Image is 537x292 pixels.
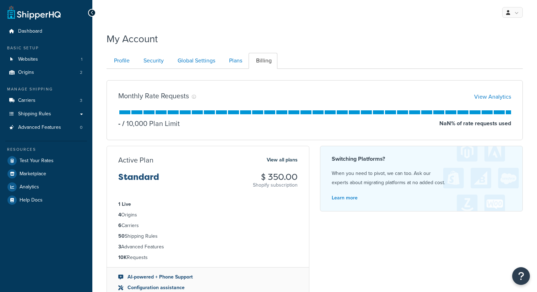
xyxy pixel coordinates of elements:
a: View all plans [267,155,298,165]
span: Shipping Rules [18,111,51,117]
div: Manage Shipping [5,86,87,92]
strong: 10K [118,254,127,261]
li: Origins [118,211,298,219]
li: Carriers [118,222,298,230]
h1: My Account [107,32,158,46]
h3: $ 350.00 [253,172,298,182]
span: Carriers [18,98,36,104]
a: Dashboard [5,25,87,38]
a: Marketplace [5,167,87,180]
span: Origins [18,70,34,76]
span: Test Your Rates [20,158,54,164]
span: / [122,118,125,129]
div: Resources [5,147,87,153]
li: Websites [5,53,87,66]
span: 1 [81,56,82,62]
a: Test Your Rates [5,154,87,167]
a: Profile [107,53,135,69]
span: Analytics [20,184,39,190]
li: AI-powered + Phone Support [118,273,298,281]
a: Shipping Rules [5,108,87,121]
span: 3 [80,98,82,104]
li: Configuration assistance [118,284,298,292]
span: Dashboard [18,28,42,34]
span: Help Docs [20,197,43,203]
strong: 1 Live [118,200,131,208]
strong: 3 [118,243,121,250]
li: Requests [118,254,298,261]
h3: Standard [118,172,159,187]
a: Websites 1 [5,53,87,66]
li: Origins [5,66,87,79]
a: View Analytics [474,93,511,101]
button: Open Resource Center [512,267,530,285]
span: Advanced Features [18,125,61,131]
a: Learn more [332,194,358,202]
li: Advanced Features [118,243,298,251]
a: Origins 2 [5,66,87,79]
span: 2 [80,70,82,76]
span: Marketplace [20,171,46,177]
a: Plans [222,53,248,69]
strong: 50 [118,232,125,240]
a: Help Docs [5,194,87,206]
a: ShipperHQ Home [7,5,61,20]
a: Security [136,53,169,69]
strong: 6 [118,222,121,229]
span: 0 [80,125,82,131]
h4: Switching Platforms? [332,155,511,163]
a: Advanced Features 0 [5,121,87,134]
a: Analytics [5,181,87,193]
a: Carriers 3 [5,94,87,107]
a: Billing [249,53,277,69]
li: Carriers [5,94,87,107]
p: NaN % of rate requests used [439,119,511,128]
strong: 4 [118,211,121,219]
a: Global Settings [170,53,221,69]
li: Shipping Rules [118,232,298,240]
p: Shopify subscription [253,182,298,189]
p: 10,000 Plan Limit [120,119,180,128]
div: Basic Setup [5,45,87,51]
li: Advanced Features [5,121,87,134]
span: Websites [18,56,38,62]
h3: Monthly Rate Requests [118,92,189,100]
p: - [118,119,120,128]
h3: Active Plan [118,156,153,164]
p: When you need to pivot, we can too. Ask our experts about migrating platforms at no added cost. [332,169,511,187]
